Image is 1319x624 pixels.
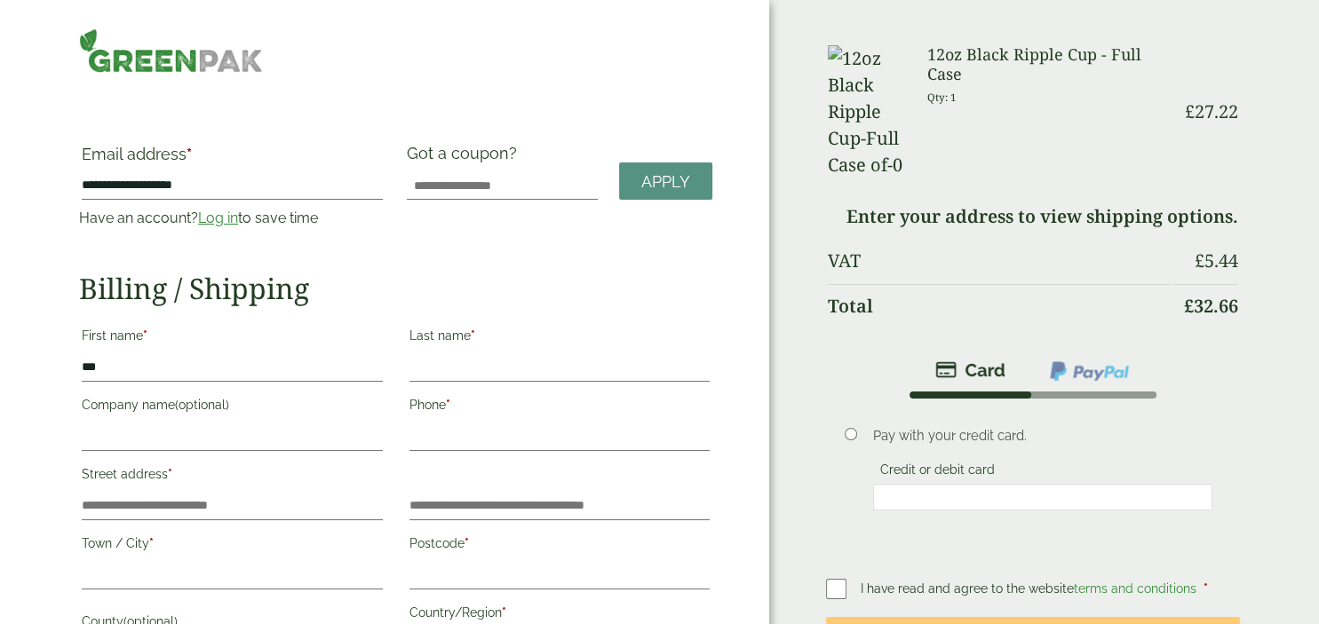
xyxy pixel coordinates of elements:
[927,91,957,104] small: Qty: 1
[828,240,1172,282] th: VAT
[82,323,383,353] label: First name
[828,284,1172,328] th: Total
[82,146,383,171] label: Email address
[1185,99,1238,123] bdi: 27.22
[79,272,712,305] h2: Billing / Shipping
[409,392,711,423] label: Phone
[168,467,172,481] abbr: required
[878,489,1207,505] iframe: Secure card payment input frame
[82,531,383,561] label: Town / City
[927,45,1172,83] h3: 12oz Black Ripple Cup - Full Case
[409,531,711,561] label: Postcode
[1195,249,1238,273] bdi: 5.44
[861,581,1200,596] span: I have read and agree to the website
[175,398,229,412] span: (optional)
[828,45,906,178] img: 12oz Black Ripple Cup-Full Case of-0
[446,398,450,412] abbr: required
[1204,581,1208,596] abbr: required
[1184,294,1194,318] span: £
[407,144,524,171] label: Got a coupon?
[471,328,475,343] abbr: required
[1184,294,1238,318] bdi: 32.66
[82,392,383,423] label: Company name
[935,359,1005,381] img: stripe.png
[79,28,263,73] img: GreenPak Supplies
[1195,249,1204,273] span: £
[641,172,690,192] span: Apply
[1074,581,1196,596] a: terms and conditions
[465,536,469,550] abbr: required
[1048,359,1131,383] img: ppcp-gateway.png
[79,208,385,229] p: Have an account? to save time
[873,462,1002,482] label: Credit or debit card
[873,426,1212,446] p: Pay with your credit card.
[409,323,711,353] label: Last name
[1185,99,1195,123] span: £
[502,605,506,620] abbr: required
[187,145,192,163] abbr: required
[619,162,712,201] a: Apply
[828,195,1238,238] td: Enter your address to view shipping options.
[198,209,238,226] a: Log in
[149,536,154,550] abbr: required
[82,462,383,492] label: Street address
[143,328,147,343] abbr: required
